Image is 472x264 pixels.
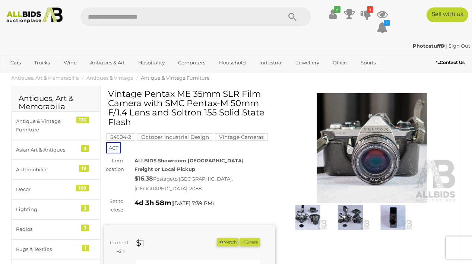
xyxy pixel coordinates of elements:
[137,134,213,140] a: October Industrial Design
[16,146,77,154] div: Asian Art & Antiques
[11,200,100,219] a: Lighting 3
[29,57,55,69] a: Trucks
[6,69,68,81] a: [GEOGRAPHIC_DATA]
[59,57,82,69] a: Wine
[286,93,457,203] img: Vintage Pentax ME 35mm SLR Film Camera with SMC Pentax-M 50mm F/1.4 Lens and Soltron 155 Solid St...
[11,75,79,81] a: Antiques, Art & Memorabilia
[19,94,93,111] h2: Antiques, Art & Memorabilia
[85,57,130,69] a: Antiques & Art
[134,176,233,191] span: to [GEOGRAPHIC_DATA], [GEOGRAPHIC_DATA], 2088
[217,238,238,246] button: Watch
[11,111,100,140] a: Antique & Vintage Furniture 130
[11,239,100,259] a: Rugs & Textiles 1
[134,199,171,207] strong: 4d 3h 58m
[16,165,77,174] div: Automobilia
[436,58,466,67] a: Contact Us
[214,57,251,69] a: Household
[173,57,210,69] a: Computers
[136,238,144,248] strong: $1
[171,200,214,206] span: ( )
[11,140,100,160] a: Asian Art & Antiques 3
[413,43,445,49] strong: Photostuff
[384,20,390,26] i: 2
[16,245,77,254] div: Rugs & Textiles
[11,179,100,199] a: Decor 109
[6,57,26,69] a: Cars
[3,7,66,23] img: Allbids.com.au
[99,156,129,174] div: Item location
[108,89,273,127] h1: Vintage Pentax ME 35mm SLR Film Camera with SMC Pentax-M 50mm F/1.4 Lens and Soltron 155 Solid St...
[141,75,210,81] a: Antique & Vintage Furniture
[215,133,268,141] mark: Vintage Cameras
[327,7,339,21] a: ✔
[291,57,324,69] a: Jewellery
[274,7,311,26] button: Search
[134,158,244,163] strong: ALLBIDS Showroom [GEOGRAPHIC_DATA]
[254,57,288,69] a: Industrial
[104,238,130,256] div: Current Bid
[367,6,373,13] i: 4
[86,75,133,81] a: Antiques & Vintage
[106,134,135,140] a: 54504-2
[16,205,77,214] div: Lighting
[133,57,170,69] a: Hospitality
[16,117,77,134] div: Antique & Vintage Furniture
[134,175,153,182] strong: $16.38
[99,197,129,214] div: Set to close
[427,7,468,22] a: Sell with us
[328,57,352,69] a: Office
[76,117,89,123] div: 130
[16,185,77,194] div: Decor
[446,43,447,49] span: |
[449,43,470,49] a: Sign Out
[288,205,327,230] img: Vintage Pentax ME 35mm SLR Film Camera with SMC Pentax-M 50mm F/1.4 Lens and Soltron 155 Solid St...
[11,160,100,179] a: Automobilia 19
[374,205,413,230] img: Vintage Pentax ME 35mm SLR Film Camera with SMC Pentax-M 50mm F/1.4 Lens and Soltron 155 Solid St...
[81,225,89,231] div: 3
[82,245,89,251] div: 1
[377,21,388,34] a: 2
[79,165,89,172] div: 19
[173,200,212,207] span: [DATE] 7:39 PM
[106,142,121,153] span: ACT
[134,174,275,193] div: Postage
[134,166,195,172] strong: Freight or Local Pickup
[137,133,213,141] mark: October Industrial Design
[81,145,89,152] div: 3
[217,238,238,246] li: Watch this item
[331,205,370,230] img: Vintage Pentax ME 35mm SLR Film Camera with SMC Pentax-M 50mm F/1.4 Lens and Soltron 155 Solid St...
[76,185,89,191] div: 109
[11,219,100,239] a: Radios 3
[215,134,268,140] a: Vintage Cameras
[106,133,135,141] mark: 54504-2
[356,57,381,69] a: Sports
[334,6,340,13] i: ✔
[240,238,260,246] button: Share
[436,60,465,65] b: Contact Us
[81,205,89,211] div: 3
[16,225,77,233] div: Radios
[413,43,446,49] a: Photostuff
[360,7,371,21] a: 4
